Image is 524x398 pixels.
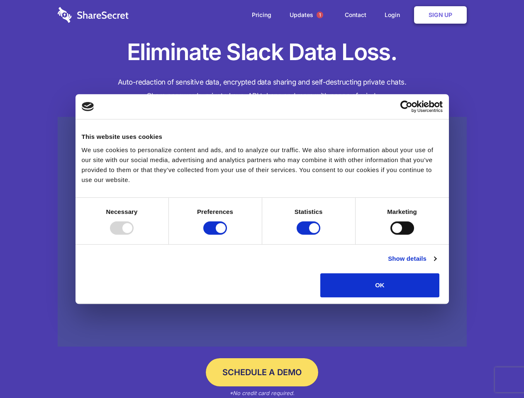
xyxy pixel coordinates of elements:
a: Login [376,2,412,28]
h4: Auto-redaction of sensitive data, encrypted data sharing and self-destructing private chats. Shar... [58,75,467,103]
a: Show details [388,254,436,264]
button: OK [320,273,439,297]
strong: Necessary [106,208,138,215]
div: This website uses cookies [82,132,443,142]
a: Pricing [244,2,280,28]
span: 1 [317,12,323,18]
strong: Marketing [387,208,417,215]
strong: Statistics [295,208,323,215]
a: Wistia video thumbnail [58,117,467,347]
strong: Preferences [197,208,233,215]
a: Schedule a Demo [206,358,318,386]
img: logo [82,102,94,111]
em: *No credit card required. [229,390,295,396]
h1: Eliminate Slack Data Loss. [58,37,467,67]
a: Usercentrics Cookiebot - opens in a new window [370,100,443,113]
a: Contact [336,2,375,28]
div: We use cookies to personalize content and ads, and to analyze our traffic. We also share informat... [82,145,443,185]
img: logo-wordmark-white-trans-d4663122ce5f474addd5e946df7df03e33cb6a1c49d2221995e7729f52c070b2.svg [58,7,129,23]
a: Sign Up [414,6,467,24]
